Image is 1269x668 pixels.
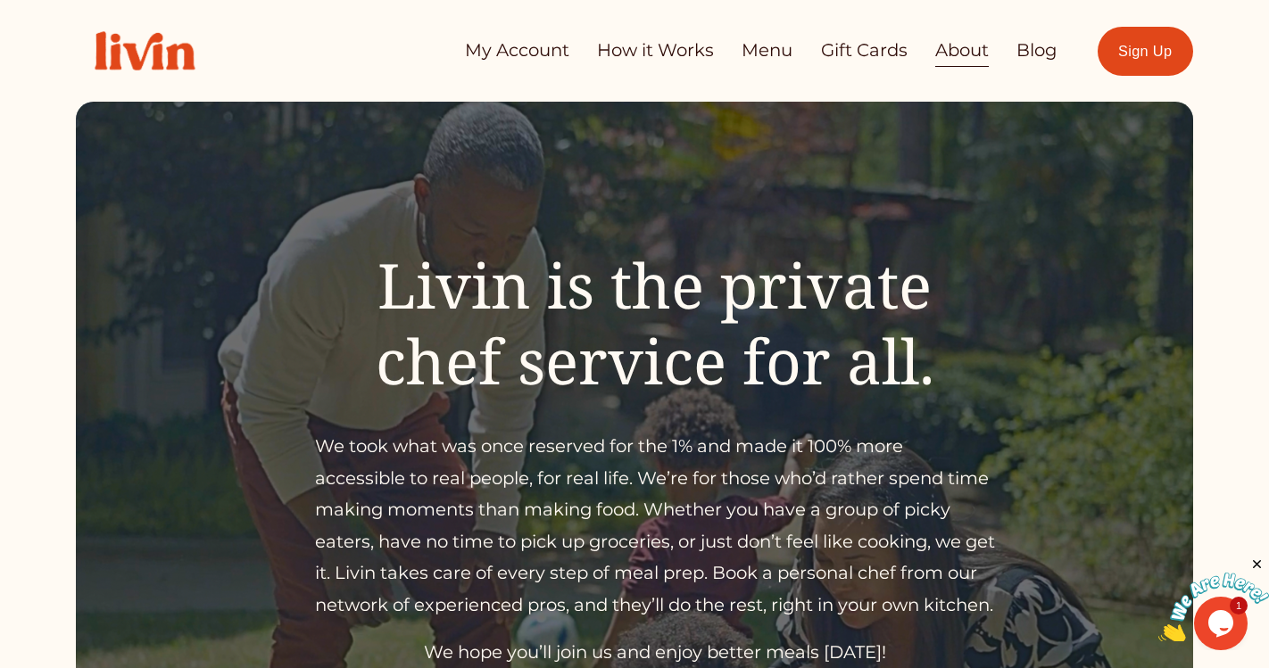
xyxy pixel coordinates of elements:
span: We hope you’ll join us and enjoy better meals [DATE]! [424,641,886,663]
a: Blog [1016,34,1057,69]
img: Livin [76,12,213,89]
span: Livin is the private chef service for all. [376,243,949,402]
iframe: chat widget [1158,557,1269,641]
a: Gift Cards [821,34,908,69]
a: My Account [465,34,569,69]
a: Menu [742,34,792,69]
a: Sign Up [1098,27,1193,76]
a: How it Works [597,34,714,69]
span: We took what was once reserved for the 1% and made it 100% more accessible to real people, for re... [315,435,999,614]
a: About [935,34,989,69]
